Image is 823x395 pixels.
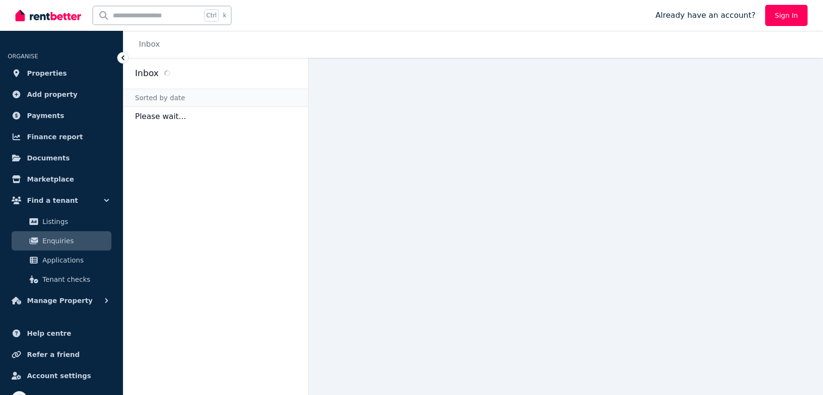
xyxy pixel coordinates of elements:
[27,370,91,382] span: Account settings
[12,212,111,231] a: Listings
[135,66,159,80] h2: Inbox
[15,8,81,23] img: RentBetter
[139,39,160,49] a: Inbox
[27,195,78,206] span: Find a tenant
[27,152,70,164] span: Documents
[27,295,93,306] span: Manage Property
[123,31,172,58] nav: Breadcrumb
[8,53,38,60] span: ORGANISE
[12,231,111,250] a: Enquiries
[27,89,78,100] span: Add property
[223,12,226,19] span: k
[42,216,108,227] span: Listings
[123,107,308,126] p: Please wait...
[27,67,67,79] span: Properties
[27,110,64,121] span: Payments
[8,148,115,168] a: Documents
[8,170,115,189] a: Marketplace
[8,127,115,146] a: Finance report
[123,89,308,107] div: Sorted by date
[27,173,74,185] span: Marketplace
[27,349,80,360] span: Refer a friend
[8,324,115,343] a: Help centre
[42,235,108,247] span: Enquiries
[765,5,808,26] a: Sign In
[8,85,115,104] a: Add property
[8,366,115,385] a: Account settings
[8,106,115,125] a: Payments
[27,131,83,143] span: Finance report
[12,270,111,289] a: Tenant checks
[8,291,115,310] button: Manage Property
[655,10,756,21] span: Already have an account?
[27,328,71,339] span: Help centre
[8,191,115,210] button: Find a tenant
[8,345,115,364] a: Refer a friend
[42,274,108,285] span: Tenant checks
[8,64,115,83] a: Properties
[12,250,111,270] a: Applications
[42,254,108,266] span: Applications
[204,9,219,22] span: Ctrl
